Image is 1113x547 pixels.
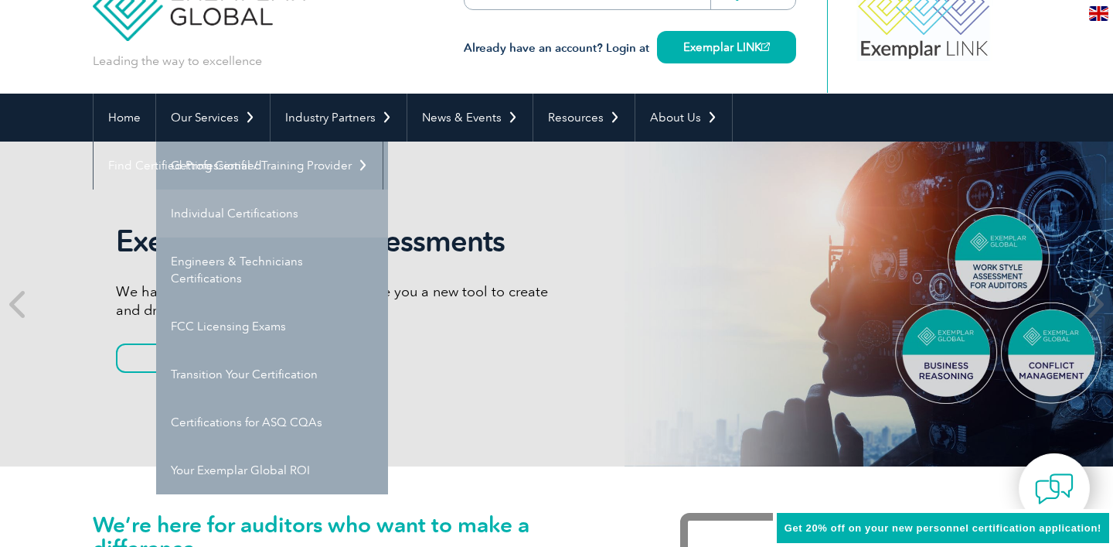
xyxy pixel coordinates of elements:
[1035,470,1074,508] img: contact-chat.png
[156,94,270,142] a: Our Services
[116,224,556,259] h2: Exemplar Global Assessments
[635,94,732,142] a: About Us
[271,94,407,142] a: Industry Partners
[1089,6,1108,21] img: en
[156,238,388,303] a: Engineers & Technicians Certifications
[464,39,796,58] h3: Already have an account? Login at
[657,31,796,63] a: Exemplar LINK
[94,94,155,142] a: Home
[116,344,277,373] a: Learn More
[94,142,383,190] a: Find Certified Professional / Training Provider
[761,43,770,51] img: open_square.png
[407,94,533,142] a: News & Events
[156,350,388,398] a: Transition Your Certification
[156,303,388,350] a: FCC Licensing Exams
[156,398,388,446] a: Certifications for ASQ CQAs
[93,53,262,70] p: Leading the way to excellence
[785,522,1101,534] span: Get 20% off on your new personnel certification application!
[116,282,556,320] p: We have partnered with TalentClick to give you a new tool to create and drive high-performance teams
[156,190,388,238] a: Individual Certifications
[533,94,635,142] a: Resources
[156,446,388,494] a: Your Exemplar Global ROI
